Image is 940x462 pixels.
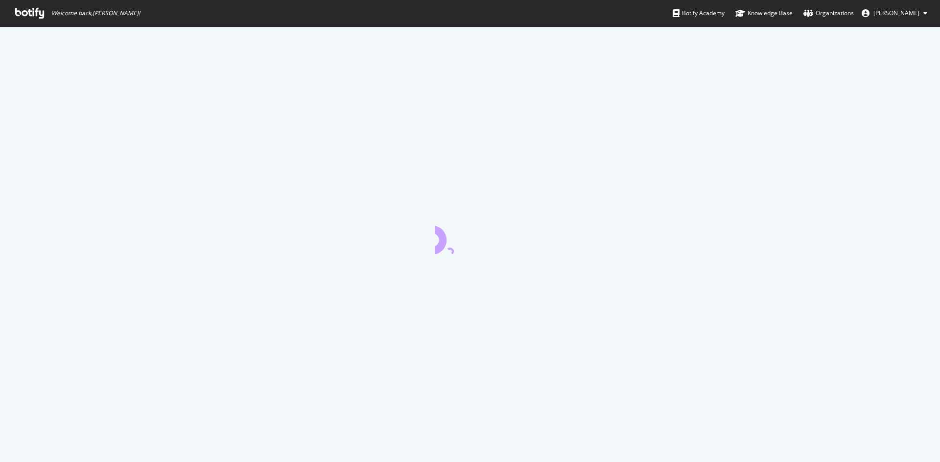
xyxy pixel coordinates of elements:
span: Welcome back, [PERSON_NAME] ! [51,9,140,17]
span: Tara Bevan [873,9,919,17]
div: Organizations [803,8,854,18]
button: [PERSON_NAME] [854,5,935,21]
div: Botify Academy [673,8,725,18]
div: Knowledge Base [735,8,793,18]
div: animation [435,219,505,254]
